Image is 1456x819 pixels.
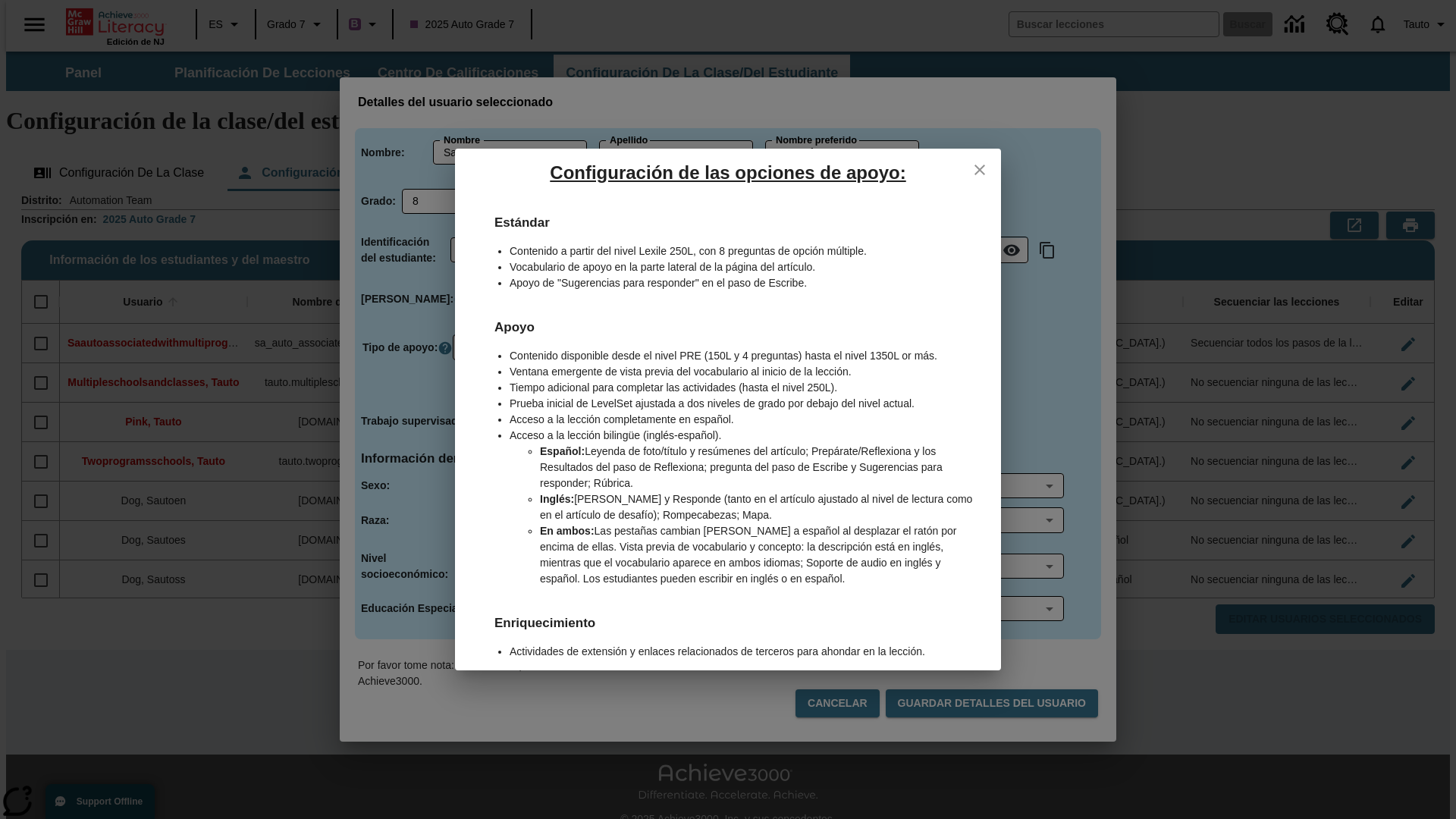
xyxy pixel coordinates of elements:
[540,491,977,523] li: [PERSON_NAME] y Responde (tanto en el artículo ajustado al nivel de lectura como en el artículo d...
[540,525,595,537] b: En ambos:
[479,598,977,633] h6: Enriquecimiento
[510,380,977,396] li: Tiempo adicional para completar las actividades (hasta el nivel 250L).
[510,243,977,259] li: Contenido a partir del nivel Lexile 250L, con 8 preguntas de opción múltiple.
[510,412,977,428] li: Acceso a la lección completamente en español.
[965,155,995,185] button: close
[510,428,977,444] li: Acceso a la lección bilingüe (inglés-español).
[510,275,977,291] li: Apoyo de "Sugerencias para responder" en el paso de Escribe.
[540,444,977,491] li: Leyenda de foto/título y resúmenes del artículo; Prepárate/Reflexiona y los Resultados del paso d...
[455,149,1001,197] h5: Configuración de las opciones de apoyo:
[510,259,977,275] li: Vocabulario de apoyo en la parte lateral de la página del artículo.
[540,445,585,457] b: Español:
[510,396,977,412] li: Prueba inicial de LevelSet ajustada a dos niveles de grado por debajo del nivel actual.
[540,523,977,587] li: Las pestañas cambian [PERSON_NAME] a español al desplazar el ratón por encima de ellas. Vista pre...
[479,302,977,337] h6: Apoyo
[479,197,977,233] h6: Estándar
[510,364,977,380] li: Ventana emergente de vista previa del vocabulario al inicio de la lección.
[510,348,977,364] li: Contenido disponible desde el nivel PRE (150L y 4 preguntas) hasta el nivel 1350L or más.
[540,493,574,505] b: Inglés:
[510,644,977,660] li: Actividades de extensión y enlaces relacionados de terceros para ahondar en la lección.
